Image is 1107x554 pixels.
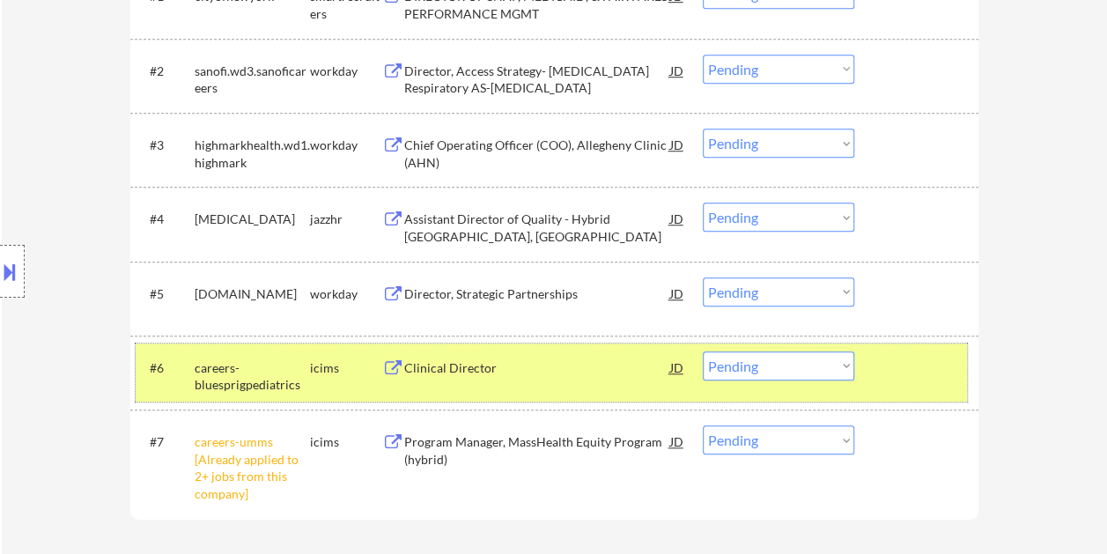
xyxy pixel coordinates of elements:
div: JD [668,351,686,383]
div: Director, Access Strategy- [MEDICAL_DATA] Respiratory AS-[MEDICAL_DATA] [404,63,670,97]
div: #7 [150,433,181,451]
div: JD [668,277,686,309]
div: JD [668,425,686,457]
div: Director, Strategic Partnerships [404,285,670,303]
div: JD [668,55,686,86]
div: Chief Operating Officer (COO), Allegheny Clinic (AHN) [404,137,670,171]
div: icims [310,359,382,377]
div: icims [310,433,382,451]
div: workday [310,285,382,303]
div: careers-umms [Already applied to 2+ jobs from this company] [195,433,310,502]
div: jazzhr [310,211,382,228]
div: Assistant Director of Quality - Hybrid [GEOGRAPHIC_DATA], [GEOGRAPHIC_DATA] [404,211,670,245]
div: Program Manager, MassHealth Equity Program (hybrid) [404,433,670,468]
div: sanofi.wd3.sanoficareers [195,63,310,97]
div: JD [668,203,686,234]
div: #2 [150,63,181,80]
div: JD [668,129,686,160]
div: Clinical Director [404,359,670,377]
div: workday [310,63,382,80]
div: workday [310,137,382,154]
